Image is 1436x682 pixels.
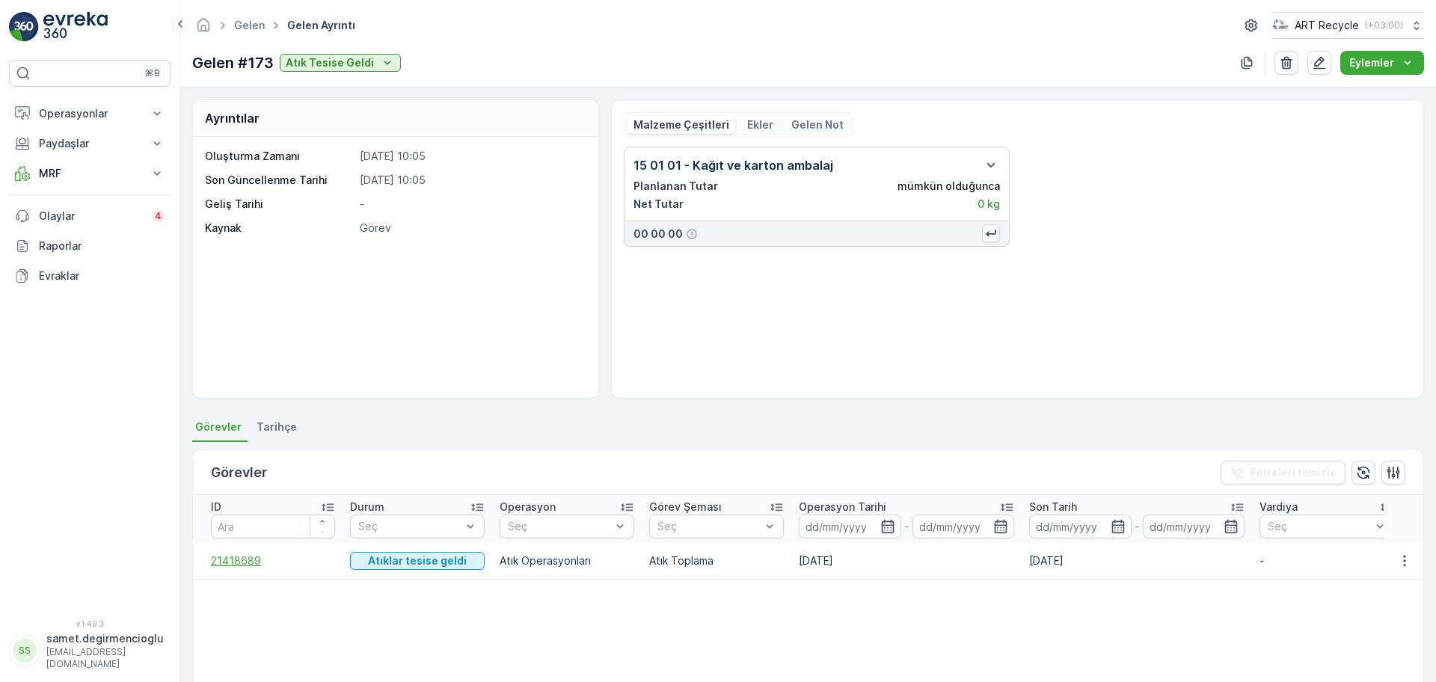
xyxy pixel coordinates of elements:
[360,149,583,164] p: [DATE] 10:05
[39,239,165,254] p: Raporlar
[9,261,171,291] a: Evraklar
[633,117,729,132] p: Malzeme Çeşitleri
[350,552,485,570] button: Atıklar tesise geldi
[1272,12,1424,39] button: ART Recycle(+03:00)
[195,22,212,35] a: Ana Sayfa
[205,149,354,164] p: Oluşturma Zamanı
[205,221,354,236] p: Kaynak
[1340,51,1424,75] button: Eylemler
[791,117,844,132] p: Gelen Not
[39,166,141,181] p: MRF
[211,553,335,568] a: 21418689
[286,55,374,70] p: Atık Tesise Geldi
[1272,17,1289,34] img: image_23.png
[978,197,1000,212] p: 0 kg
[9,99,171,129] button: Operasyonlar
[39,209,143,224] p: Olaylar
[192,52,274,74] p: Gelen #173
[9,129,171,159] button: Paydaşlar
[9,619,171,628] span: v 1.49.3
[257,420,297,434] span: Tarihçe
[508,519,611,534] p: Seç
[39,268,165,283] p: Evraklar
[195,420,242,434] span: Görevler
[280,54,401,72] button: Atık Tesise Geldi
[211,462,267,483] p: Görevler
[211,500,221,514] p: ID
[284,18,358,33] span: Gelen ayrıntı
[500,500,556,514] p: Operasyon
[360,173,583,188] p: [DATE] 10:05
[633,179,718,194] p: Planlanan Tutar
[1259,500,1298,514] p: Vardiya
[205,173,354,188] p: Son Güncellenme Tarihi
[799,514,901,538] input: dd/mm/yyyy
[358,519,461,534] p: Seç
[9,631,171,670] button: SSsamet.degirmencioglu[EMAIL_ADDRESS][DOMAIN_NAME]
[1221,461,1346,485] button: Filtreleri temizle
[1022,543,1252,580] td: [DATE]
[368,553,467,568] p: Atıklar tesise geldi
[9,12,39,42] img: logo
[46,631,164,646] p: samet.degirmencioglu
[9,231,171,261] a: Raporlar
[234,19,265,31] a: Gelen
[1029,514,1132,538] input: dd/mm/yyyy
[791,543,1022,580] td: [DATE]
[1295,18,1359,33] p: ART Recycle
[799,500,886,514] p: Operasyon Tarihi
[46,646,164,670] p: [EMAIL_ADDRESS][DOMAIN_NAME]
[1251,465,1337,480] p: Filtreleri temizle
[633,227,683,242] p: 00 00 00
[904,517,909,535] p: -
[686,228,698,240] div: Yardım Araç İkonu
[747,117,773,132] p: Ekler
[39,136,141,151] p: Paydaşlar
[43,12,108,42] img: logo_light-DOdMpM7g.png
[649,500,722,514] p: Görev Şeması
[633,197,684,212] p: Net Tutar
[492,543,642,580] td: Atık Operasyonları
[360,197,583,212] p: -
[1029,500,1077,514] p: Son Tarih
[657,519,761,534] p: Seç
[1268,519,1371,534] p: Seç
[912,514,1015,538] input: dd/mm/yyyy
[9,159,171,188] button: MRF
[145,67,160,79] p: ⌘B
[897,179,1000,194] p: mümkün olduğunca
[1143,514,1245,538] input: dd/mm/yyyy
[205,109,260,127] p: Ayrıntılar
[211,514,335,538] input: Ara
[9,201,171,231] a: Olaylar4
[39,106,141,121] p: Operasyonlar
[1365,19,1403,31] p: ( +03:00 )
[1349,55,1394,70] p: Eylemler
[360,221,583,236] p: Görev
[642,543,791,580] td: Atık Toplama
[1135,517,1140,535] p: -
[633,156,833,174] p: 15 01 01 - Kağıt ve karton ambalaj
[205,197,354,212] p: Geliş Tarihi
[13,639,37,663] div: SS
[155,210,162,222] p: 4
[350,500,384,514] p: Durum
[1252,543,1402,580] td: -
